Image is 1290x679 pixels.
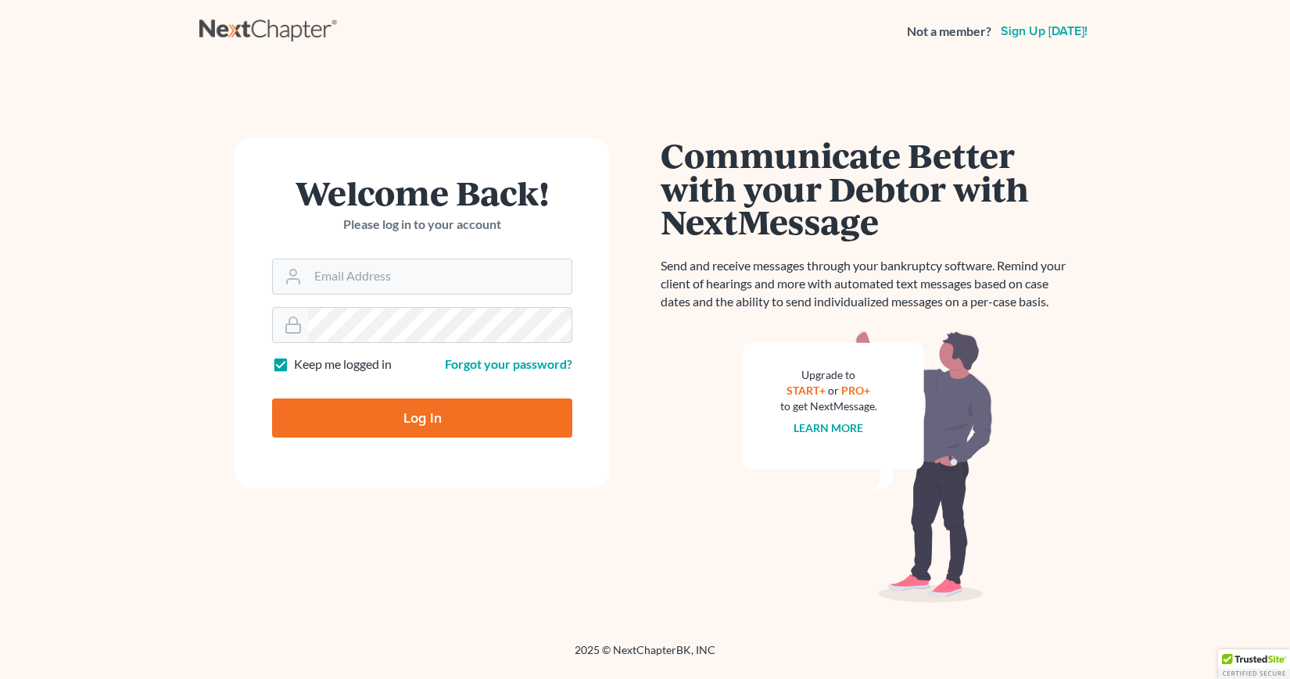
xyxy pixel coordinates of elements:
[294,356,392,373] label: Keep me logged in
[272,398,572,438] input: Log In
[1218,649,1290,679] div: TrustedSite Certified
[308,259,572,294] input: Email Address
[272,216,572,234] p: Please log in to your account
[787,384,826,397] a: START+
[780,367,877,383] div: Upgrade to
[743,330,993,603] img: nextmessage_bg-59042aed3d76b12b5cd301f8e5b87938c9018125f34e5fa2b7a6b67550977c72.svg
[272,176,572,209] h1: Welcome Back!
[661,257,1075,311] p: Send and receive messages through your bankruptcy software. Remind your client of hearings and mo...
[842,384,871,397] a: PRO+
[829,384,840,397] span: or
[998,25,1091,38] a: Sign up [DATE]!
[445,356,572,371] a: Forgot your password?
[907,23,991,41] strong: Not a member?
[661,138,1075,238] h1: Communicate Better with your Debtor with NextMessage
[199,642,1091,670] div: 2025 © NextChapterBK, INC
[780,398,877,414] div: to get NextMessage.
[794,421,864,434] a: Learn more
